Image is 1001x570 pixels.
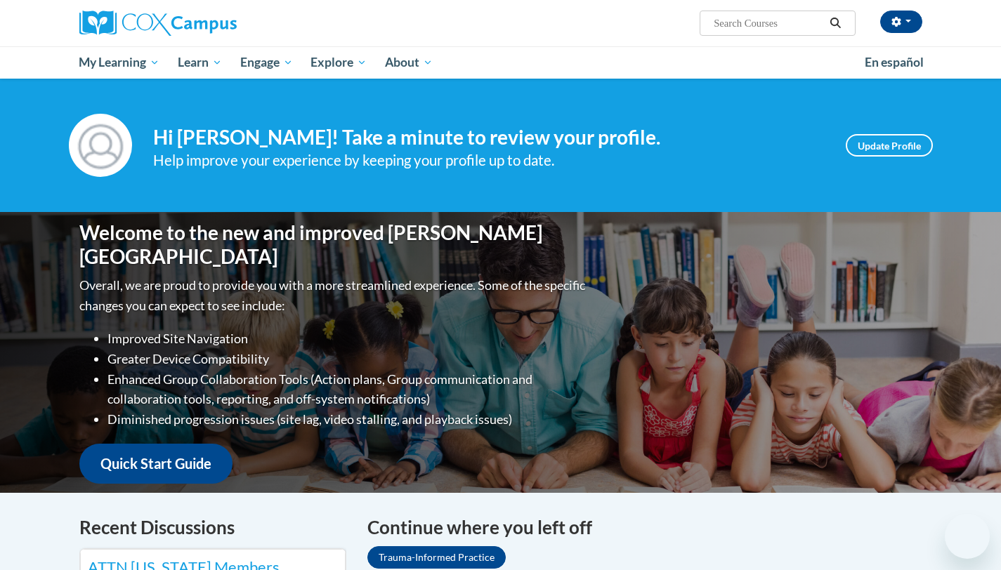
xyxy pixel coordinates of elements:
[169,46,231,79] a: Learn
[367,546,506,569] a: Trauma-Informed Practice
[385,54,433,71] span: About
[945,514,990,559] iframe: Button to launch messaging window
[107,409,589,430] li: Diminished progression issues (site lag, video stalling, and playback issues)
[865,55,924,69] span: En español
[79,11,346,36] a: Cox Campus
[880,11,922,33] button: Account Settings
[107,349,589,369] li: Greater Device Compatibility
[79,54,159,71] span: My Learning
[58,46,943,79] div: Main menu
[79,444,233,484] a: Quick Start Guide
[79,275,589,316] p: Overall, we are proud to provide you with a more streamlined experience. Some of the specific cha...
[107,329,589,349] li: Improved Site Navigation
[107,369,589,410] li: Enhanced Group Collaboration Tools (Action plans, Group communication and collaboration tools, re...
[856,48,933,77] a: En español
[240,54,293,71] span: Engage
[310,54,367,71] span: Explore
[70,46,169,79] a: My Learning
[79,221,589,268] h1: Welcome to the new and improved [PERSON_NAME][GEOGRAPHIC_DATA]
[79,11,237,36] img: Cox Campus
[69,114,132,177] img: Profile Image
[712,15,825,32] input: Search Courses
[79,514,346,541] h4: Recent Discussions
[231,46,302,79] a: Engage
[153,126,825,150] h4: Hi [PERSON_NAME]! Take a minute to review your profile.
[153,149,825,172] div: Help improve your experience by keeping your profile up to date.
[178,54,222,71] span: Learn
[825,15,846,32] button: Search
[376,46,442,79] a: About
[367,514,922,541] h4: Continue where you left off
[301,46,376,79] a: Explore
[846,134,933,157] a: Update Profile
